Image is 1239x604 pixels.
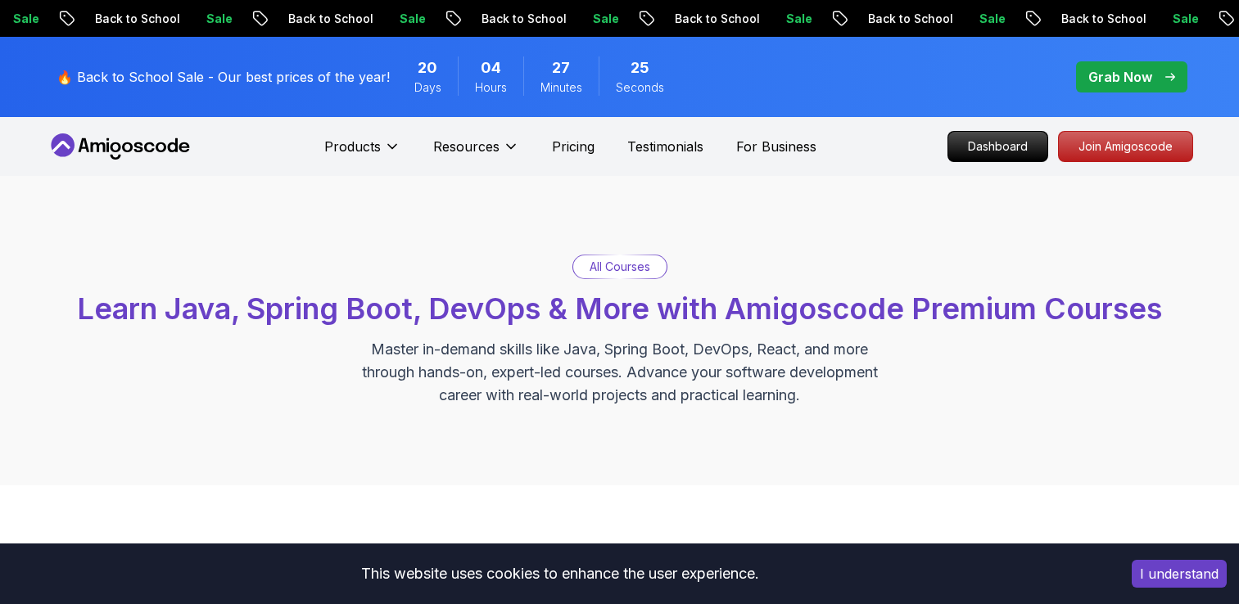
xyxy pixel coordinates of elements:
p: Resources [433,137,500,156]
span: Days [414,79,441,96]
p: Back to School [852,11,964,27]
button: Resources [433,137,519,169]
a: For Business [736,137,816,156]
p: 🔥 Back to School Sale - Our best prices of the year! [57,67,390,87]
span: Learn Java, Spring Boot, DevOps & More with Amigoscode Premium Courses [77,291,1162,327]
a: Pricing [552,137,595,156]
a: Join Amigoscode [1058,131,1193,162]
p: Sale [577,11,630,27]
p: Back to School [466,11,577,27]
p: Back to School [273,11,384,27]
a: Testimonials [627,137,703,156]
button: Accept cookies [1132,560,1227,588]
p: Join Amigoscode [1059,132,1192,161]
span: 25 Seconds [631,56,649,79]
span: 20 Days [418,56,437,79]
button: Products [324,137,400,169]
p: Grab Now [1088,67,1152,87]
p: Master in-demand skills like Java, Spring Boot, DevOps, React, and more through hands-on, expert-... [345,338,895,407]
p: Products [324,137,381,156]
p: Sale [1157,11,1210,27]
p: Back to School [79,11,191,27]
p: Sale [191,11,243,27]
div: This website uses cookies to enhance the user experience. [12,556,1107,592]
p: All Courses [590,259,650,275]
p: Sale [384,11,436,27]
a: Dashboard [947,131,1048,162]
p: Sale [964,11,1016,27]
span: 4 Hours [481,56,501,79]
span: Hours [475,79,507,96]
span: Seconds [616,79,664,96]
p: Sale [771,11,823,27]
p: Dashboard [948,132,1047,161]
span: 27 Minutes [552,56,570,79]
p: Back to School [1046,11,1157,27]
p: Back to School [659,11,771,27]
span: Minutes [540,79,582,96]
